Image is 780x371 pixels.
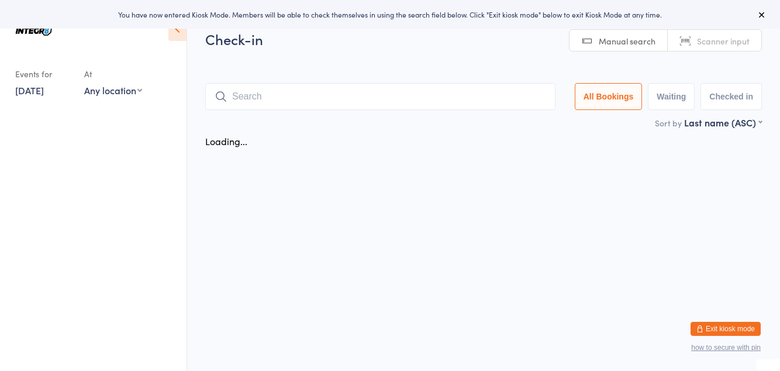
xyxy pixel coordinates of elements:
div: Loading... [205,135,247,147]
button: Waiting [648,83,695,110]
button: All Bookings [575,83,643,110]
div: Last name (ASC) [684,116,762,129]
div: At [84,64,142,84]
span: Scanner input [697,35,750,47]
button: how to secure with pin [691,343,761,352]
h2: Check-in [205,29,762,49]
input: Search [205,83,555,110]
div: You have now entered Kiosk Mode. Members will be able to check themselves in using the search fie... [19,9,761,19]
button: Checked in [700,83,762,110]
div: Any location [84,84,142,97]
label: Sort by [655,117,682,129]
a: [DATE] [15,84,44,97]
div: Events for [15,64,73,84]
img: Integr8 Bentleigh [12,9,56,53]
button: Exit kiosk mode [691,322,761,336]
span: Manual search [599,35,655,47]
